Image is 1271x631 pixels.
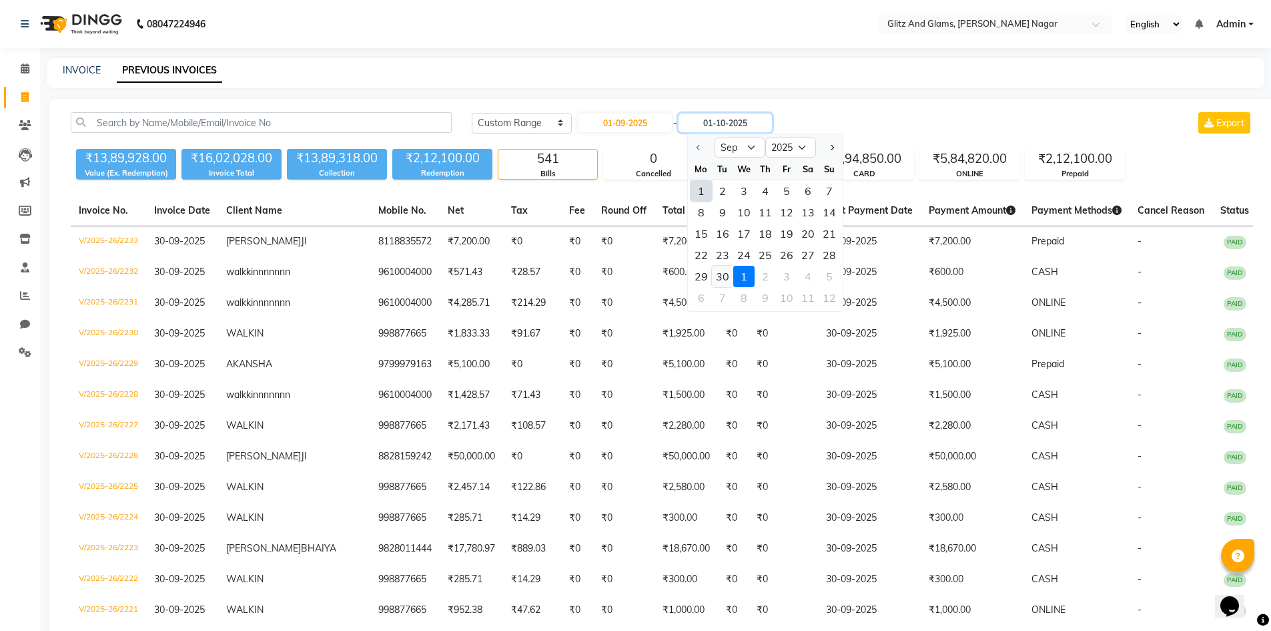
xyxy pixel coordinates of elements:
[392,149,492,168] div: ₹2,12,100.00
[1224,389,1246,403] span: PAID
[71,472,146,503] td: V/2025-26/2225
[712,223,733,244] div: Tuesday, September 16, 2025
[655,257,718,288] td: ₹600.00
[226,235,301,247] span: [PERSON_NAME]
[818,319,921,349] td: 30-09-2025
[593,288,655,319] td: ₹0
[818,226,921,258] td: 30-09-2025
[71,380,146,411] td: V/2025-26/2228
[755,223,776,244] div: Thursday, September 18, 2025
[1031,204,1122,216] span: Payment Methods
[1138,450,1142,462] span: -
[921,441,1023,472] td: ₹50,000.00
[818,503,921,534] td: 30-09-2025
[755,180,776,202] div: Thursday, September 4, 2025
[797,287,819,308] div: 11
[1138,204,1204,216] span: Cancel Reason
[819,158,840,180] div: Su
[440,411,503,441] td: ₹2,171.43
[755,180,776,202] div: 4
[825,137,837,158] button: Next month
[755,244,776,266] div: Thursday, September 25, 2025
[226,358,272,370] span: AKANSHA
[1215,578,1258,618] iframe: chat widget
[1220,204,1249,216] span: Status
[448,204,464,216] span: Net
[797,180,819,202] div: 6
[1224,266,1246,280] span: PAID
[749,319,818,349] td: ₹0
[921,411,1023,441] td: ₹2,280.00
[655,288,718,319] td: ₹4,500.00
[815,150,913,168] div: ₹1,94,850.00
[226,296,251,308] span: walkk
[440,288,503,319] td: ₹4,285.71
[826,204,913,216] span: Last Payment Date
[921,257,1023,288] td: ₹600.00
[819,266,840,287] div: 5
[1224,420,1246,433] span: PAID
[301,235,307,247] span: JI
[593,319,655,349] td: ₹0
[797,244,819,266] div: 27
[154,296,205,308] span: 30-09-2025
[797,223,819,244] div: 20
[733,244,755,266] div: 24
[561,257,593,288] td: ₹0
[71,411,146,441] td: V/2025-26/2227
[712,266,733,287] div: Tuesday, September 30, 2025
[733,223,755,244] div: Wednesday, September 17, 2025
[226,419,264,431] span: WALKIN
[776,287,797,308] div: 10
[1031,450,1058,462] span: CASH
[819,180,840,202] div: 7
[511,204,528,216] span: Tax
[718,503,749,534] td: ₹0
[226,481,264,493] span: WALKIN
[655,319,718,349] td: ₹1,925.00
[819,180,840,202] div: Sunday, September 7, 2025
[593,411,655,441] td: ₹0
[718,349,749,380] td: ₹0
[604,168,703,180] div: Cancelled
[921,380,1023,411] td: ₹1,500.00
[76,168,176,179] div: Value (Ex. Redemption)
[691,266,712,287] div: Monday, September 29, 2025
[561,380,593,411] td: ₹0
[1031,481,1058,493] span: CASH
[370,288,440,319] td: 9610004000
[561,226,593,258] td: ₹0
[755,266,776,287] div: 2
[920,150,1019,168] div: ₹5,84,820.00
[749,503,818,534] td: ₹0
[776,158,797,180] div: Fr
[679,114,772,132] input: End Date
[797,266,819,287] div: Saturday, October 4, 2025
[712,158,733,180] div: Tu
[818,380,921,411] td: 30-09-2025
[226,389,251,401] span: walkk
[154,235,205,247] span: 30-09-2025
[440,226,503,258] td: ₹7,200.00
[691,287,712,308] div: Monday, October 6, 2025
[818,288,921,319] td: 30-09-2025
[712,202,733,223] div: 9
[691,223,712,244] div: Monday, September 15, 2025
[776,180,797,202] div: 5
[691,180,712,202] div: Monday, September 1, 2025
[561,349,593,380] td: ₹0
[691,223,712,244] div: 15
[251,266,290,278] span: innnnnnn
[593,472,655,503] td: ₹0
[1138,327,1142,339] span: -
[749,380,818,411] td: ₹0
[755,158,776,180] div: Th
[712,180,733,202] div: Tuesday, September 2, 2025
[1138,389,1142,401] span: -
[815,168,913,180] div: CARD
[503,288,561,319] td: ₹214.29
[503,319,561,349] td: ₹91.67
[440,441,503,472] td: ₹50,000.00
[71,226,146,258] td: V/2025-26/2233
[1031,296,1066,308] span: ONLINE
